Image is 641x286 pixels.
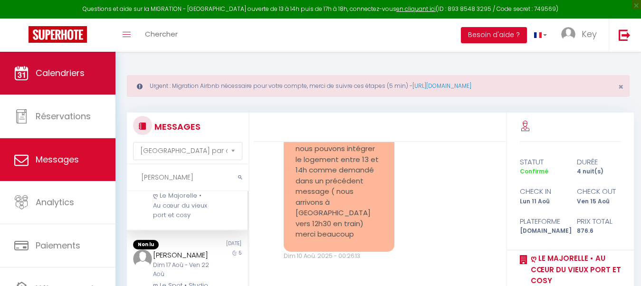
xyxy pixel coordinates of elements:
div: statut [514,156,571,168]
a: [URL][DOMAIN_NAME] [412,82,471,90]
span: Messages [36,153,79,165]
div: [PERSON_NAME] [153,249,211,261]
div: durée [571,156,628,168]
div: Lun 11 Aoû [514,197,571,206]
div: Prix total [571,216,628,227]
a: ... Key [554,19,609,52]
div: [DOMAIN_NAME] [514,227,571,236]
img: ... [133,249,152,268]
span: Paiements [36,239,80,251]
span: Confirmé [520,167,548,175]
div: ღ Le Majorelle • Au cœur du vieux port et cosy [153,191,211,220]
img: logout [619,29,631,41]
div: 876.6 [571,227,628,236]
span: Calendriers [36,67,85,79]
div: [DATE] [187,240,248,249]
button: Besoin d'aide ? [461,27,527,43]
input: Rechercher un mot clé [127,164,249,191]
div: Ven 15 Aoû [571,197,628,206]
span: Réservations [36,110,91,122]
h3: MESSAGES [152,116,201,137]
button: Close [618,83,623,91]
img: ... [561,27,575,41]
div: 4 nuit(s) [571,167,628,176]
div: Dim 17 Aoû - Ven 22 Aoû [153,261,211,279]
pre: Puisque tout est réglé, j'aimerais connaître les instructions pour le check- in et savoir si nous... [296,101,383,240]
button: Open LiveChat chat widget [8,4,36,32]
span: Non lu [133,240,159,249]
div: Urgent : Migration Airbnb nécessaire pour votre compte, merci de suivre ces étapes (5 min) - [127,75,630,97]
span: Analytics [36,196,74,208]
span: × [618,81,623,93]
div: check out [571,186,628,197]
span: 5 [239,249,241,257]
div: check in [514,186,571,197]
img: Super Booking [29,26,87,43]
span: Key [582,28,597,40]
a: en cliquant ici [396,5,436,13]
div: Dim 10 Aoû. 2025 - 00:26:13 [284,252,394,261]
a: Chercher [138,19,185,52]
div: Plateforme [514,216,571,227]
span: Chercher [145,29,178,39]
